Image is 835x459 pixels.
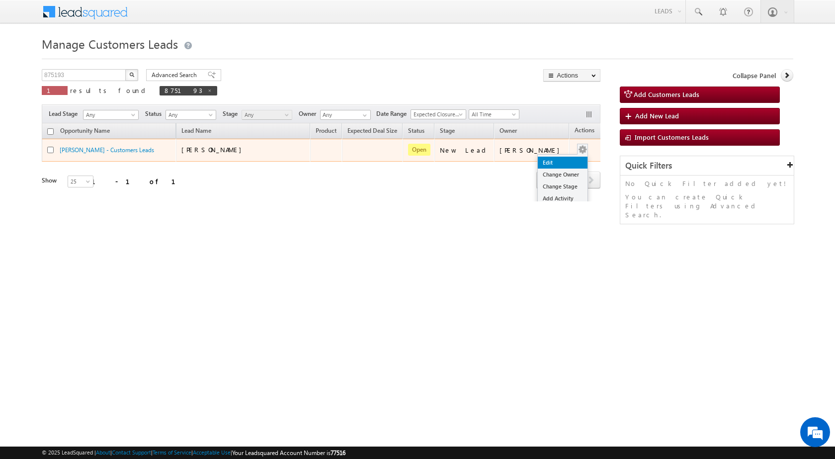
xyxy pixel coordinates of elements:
a: Any [166,110,216,120]
a: Stage [435,125,460,138]
a: About [96,449,110,456]
a: Change Owner [538,169,587,181]
a: Terms of Service [153,449,191,456]
span: Owner [299,109,320,118]
span: Stage [223,109,242,118]
span: Owner [500,127,517,134]
span: Open [408,144,430,156]
a: Status [403,125,429,138]
a: Any [242,110,292,120]
span: [PERSON_NAME] [181,145,247,154]
span: Manage Customers Leads [42,36,178,52]
a: Contact Support [112,449,151,456]
button: Actions [543,69,600,82]
a: Add Activity [538,192,587,204]
a: All Time [469,109,519,119]
a: Any [83,110,139,120]
span: Product [316,127,336,134]
span: 25 [68,177,94,186]
span: Stage [440,127,455,134]
a: Change Stage [538,181,587,192]
div: Chat with us now [52,52,167,65]
img: Search [129,72,134,77]
a: prev [536,173,555,188]
span: Opportunity Name [60,127,110,134]
span: Expected Closure Date [411,110,463,119]
a: Show All Items [357,110,370,120]
div: Minimize live chat window [163,5,187,29]
img: d_60004797649_company_0_60004797649 [17,52,42,65]
span: next [582,172,600,188]
div: [PERSON_NAME] [500,146,565,155]
span: results found [70,86,149,94]
span: Any [83,110,135,119]
span: Status [145,109,166,118]
a: Expected Deal Size [342,125,402,138]
p: You can create Quick Filters using Advanced Search. [625,192,789,219]
em: Start Chat [135,306,180,320]
span: 77516 [331,449,345,457]
a: [PERSON_NAME] - Customers Leads [60,146,154,154]
a: Opportunity Name [55,125,115,138]
a: Acceptable Use [193,449,231,456]
input: Type to Search [320,110,371,120]
span: Any [242,110,289,119]
span: Expected Deal Size [347,127,397,134]
a: next [582,173,600,188]
span: Collapse Panel [733,71,776,80]
span: Date Range [376,109,411,118]
div: Quick Filters [620,156,794,176]
span: Advanced Search [152,71,200,80]
span: © 2025 LeadSquared | | | | | [42,448,345,458]
a: Edit [538,157,587,169]
div: 1 - 1 of 1 [91,176,187,187]
div: Show [42,176,60,185]
span: 875193 [165,86,202,94]
span: Lead Stage [49,109,82,118]
span: prev [536,172,555,188]
span: Your Leadsquared Account Number is [232,449,345,457]
input: Check all records [47,128,54,135]
span: Actions [570,125,599,138]
span: Add Customers Leads [634,90,699,98]
p: No Quick Filter added yet! [625,179,789,188]
a: 25 [68,176,93,187]
textarea: Type your message and hit 'Enter' [13,92,181,298]
span: Lead Name [176,125,216,138]
span: Any [166,110,213,119]
span: Add New Lead [635,111,679,120]
span: Import Customers Leads [635,133,709,141]
div: New Lead [440,146,490,155]
a: Expected Closure Date [411,109,466,119]
span: 1 [47,86,63,94]
span: All Time [469,110,516,119]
